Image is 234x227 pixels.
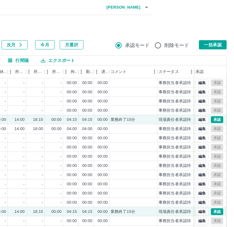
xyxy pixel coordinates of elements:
[15,65,25,78] div: 所定開始
[5,190,6,196] div: -
[159,200,191,206] div: 事務担当者承認待
[5,163,6,169] div: -
[67,200,77,206] div: 00:00
[82,108,92,113] div: 00:00
[14,126,25,132] div: 14:00
[82,172,92,178] div: 00:00
[211,116,223,123] button: 承認
[98,144,108,150] div: 00:00
[60,154,62,160] div: -
[14,209,25,215] div: 14:00
[82,209,92,215] div: 04:15
[196,171,208,178] button: 編集
[82,181,92,187] div: 00:00
[159,80,191,86] div: 事務担当者承認待
[125,42,150,49] span: 承認モード
[5,218,6,224] div: -
[60,190,62,196] div: -
[23,200,25,206] div: -
[23,181,25,187] div: -
[23,89,25,95] div: -
[196,190,208,197] button: 編集
[82,135,92,141] div: 00:00
[60,144,62,150] div: -
[82,200,92,206] div: 00:00
[199,40,227,49] button: 一括承認
[196,107,208,114] button: 編集
[159,190,191,196] div: 事務担当者承認待
[82,80,92,86] div: 00:00
[67,89,77,95] div: 00:00
[82,190,92,196] div: 00:00
[33,117,43,123] div: 18:15
[159,209,191,215] div: 現場責任者承認待
[67,135,77,141] div: 00:00
[196,208,208,215] button: 編集
[23,80,25,86] div: -
[63,65,79,78] div: 拘束
[2,40,28,49] button: 次月
[51,117,62,123] div: 00:00
[196,199,208,206] button: 編集
[111,65,127,78] div: コメント
[67,80,77,86] div: 00:00
[159,172,191,178] div: 事務担当者承認待
[34,65,43,78] div: 所定終業
[60,135,62,141] div: -
[211,208,223,215] button: 承認
[42,190,43,196] div: -
[187,67,196,76] button: メニュー
[14,117,25,123] div: 14:00
[159,98,191,104] div: 事務担当者承認待
[5,135,6,141] div: -
[79,65,94,78] div: 勤務
[98,154,108,160] div: 00:00
[23,98,25,104] div: -
[42,98,43,104] div: -
[5,172,6,178] div: -
[157,65,194,78] div: ステータス
[98,163,108,169] div: 00:00
[98,117,108,123] div: 00:00
[60,163,62,169] div: -
[150,67,159,76] button: メニュー
[67,108,77,113] div: 00:00
[82,117,92,123] div: 04:15
[23,163,25,169] div: -
[71,65,77,78] div: 拘束
[82,98,92,104] div: 00:00
[196,217,208,224] button: 編集
[23,144,25,150] div: -
[101,65,108,78] div: 遅刻等
[42,163,43,169] div: -
[159,89,191,95] div: 事務担当者承認待
[23,135,25,141] div: -
[82,163,92,169] div: 00:00
[159,163,191,169] div: 事務担当者承認待
[159,181,191,187] div: 事務担当者承認待
[196,144,208,151] button: 編集
[5,181,6,187] div: -
[36,56,80,65] button: エクスポート
[196,65,204,78] div: 承認
[42,89,43,95] div: -
[42,181,43,187] div: -
[196,153,208,160] button: 編集
[51,209,62,215] div: 00:00
[196,125,208,132] button: 編集
[196,79,208,86] button: 編集
[67,172,77,178] div: 00:00
[42,154,43,160] div: -
[8,65,26,78] div: 所定開始
[82,126,92,132] div: 04:00
[82,218,92,224] div: 00:00
[196,89,208,95] button: 編集
[5,200,6,206] div: -
[159,126,191,132] div: 事務担当者承認待
[67,117,77,123] div: 04:15
[60,108,62,113] div: -
[98,126,108,132] div: 00:00
[159,135,191,141] div: 事務担当者承認待
[5,154,6,160] div: -
[82,144,92,150] div: 00:00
